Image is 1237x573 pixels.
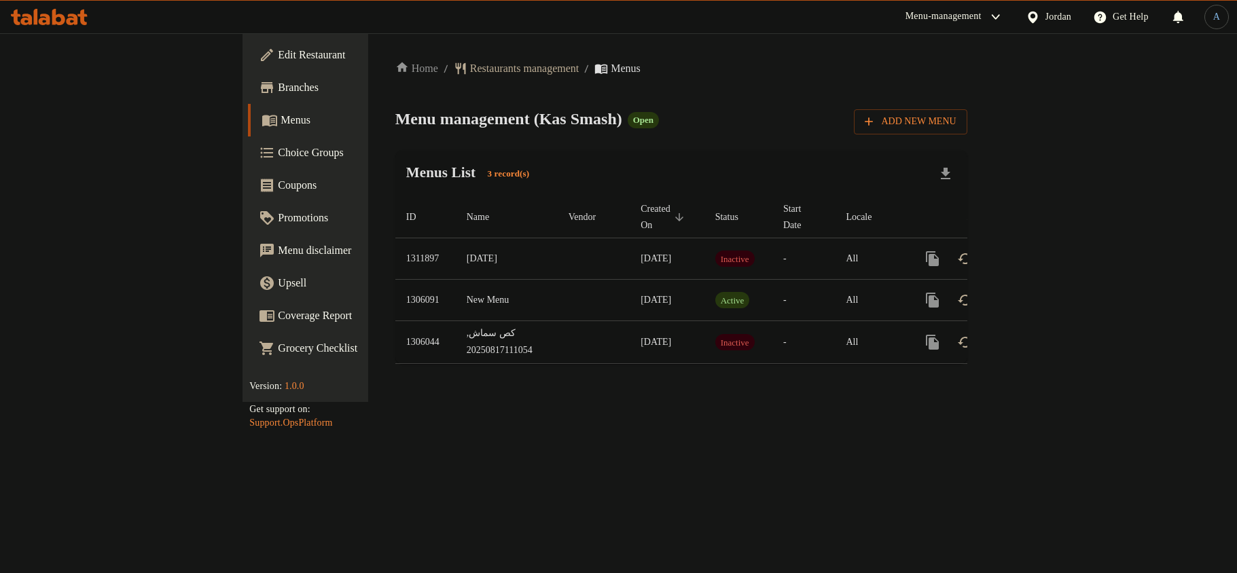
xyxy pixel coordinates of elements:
span: Inactive [715,251,755,267]
button: Change Status [949,242,982,275]
span: [DATE] [641,253,671,263]
button: Change Status [949,284,982,316]
th: Actions [906,197,1058,238]
span: 1.0.0 [285,381,304,391]
button: more [916,284,949,316]
span: Menus [281,112,438,128]
div: Inactive [715,334,755,350]
td: All [835,238,906,280]
li: / [584,60,589,77]
div: Jordan [1045,10,1072,24]
span: Coverage Report [278,308,438,324]
a: Choice Groups [248,136,449,169]
a: Coverage Report [248,299,449,332]
span: [DATE] [641,295,671,305]
span: Start Date [783,201,819,234]
span: Branches [278,79,438,96]
td: [DATE] [456,238,558,280]
span: A [1213,10,1220,24]
span: [DATE] [641,337,671,347]
td: All [835,280,906,321]
a: Upsell [248,267,449,299]
button: Add New Menu [854,109,967,134]
div: Open [628,112,659,128]
span: Inactive [715,335,755,350]
span: Status [715,209,756,225]
a: Menus [248,104,449,136]
span: Restaurants management [470,60,579,77]
span: Active [715,293,750,308]
div: Active [715,292,750,308]
span: Get support on: [249,404,310,414]
a: Edit Restaurant [248,39,449,71]
span: Coupons [278,177,438,193]
table: enhanced table [395,197,1058,364]
span: Created On [641,201,688,234]
div: Menu-management [906,9,982,25]
span: Grocery Checklist [278,340,438,356]
td: كص سماش, 20250817111054 [456,321,558,364]
button: more [916,326,949,358]
a: Grocery Checklist [248,332,449,365]
td: - [772,321,835,364]
span: Upsell [278,275,438,291]
button: more [916,242,949,275]
a: Promotions [248,202,449,234]
div: Export file [929,158,962,190]
td: - [772,238,835,280]
span: ID [406,209,434,225]
a: Branches [248,71,449,104]
span: Edit Restaurant [278,47,438,63]
td: - [772,280,835,321]
span: Locale [846,209,889,225]
td: All [835,321,906,364]
span: Choice Groups [278,145,438,161]
h2: Menus List [406,162,538,185]
a: Coupons [248,169,449,202]
div: Total records count [480,164,538,185]
span: Open [628,114,659,126]
span: Name [467,209,507,225]
td: New Menu [456,280,558,321]
span: 3 record(s) [480,168,538,181]
span: Vendor [569,209,613,225]
span: Menu management ( Kas Smash ) [395,110,622,128]
span: Menu disclaimer [278,242,438,259]
span: Add New Menu [865,113,956,130]
a: Restaurants management [454,60,579,77]
nav: breadcrumb [395,60,967,77]
a: Menu disclaimer [248,234,449,267]
span: Promotions [278,210,438,226]
span: Version: [249,381,282,391]
a: Support.OpsPlatform [249,418,332,428]
span: Menus [611,60,641,77]
button: Change Status [949,326,982,358]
